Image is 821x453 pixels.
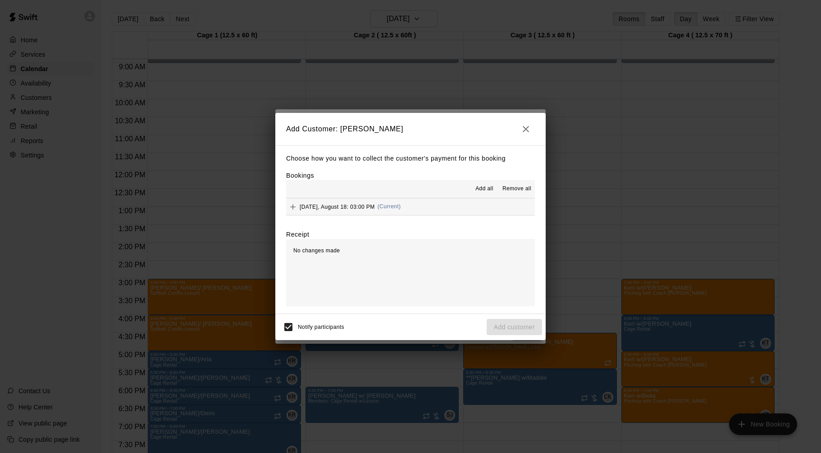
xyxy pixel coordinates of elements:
[475,184,493,193] span: Add all
[286,153,535,164] p: Choose how you want to collect the customer's payment for this booking
[286,172,314,179] label: Bookings
[378,203,401,210] span: (Current)
[286,203,300,210] span: Add
[286,230,309,239] label: Receipt
[499,182,535,196] button: Remove all
[502,184,531,193] span: Remove all
[293,247,340,254] span: No changes made
[300,203,375,210] span: [DATE], August 18: 03:00 PM
[470,182,499,196] button: Add all
[286,198,535,215] button: Add[DATE], August 18: 03:00 PM(Current)
[298,324,344,330] span: Notify participants
[275,113,546,145] h2: Add Customer: [PERSON_NAME]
